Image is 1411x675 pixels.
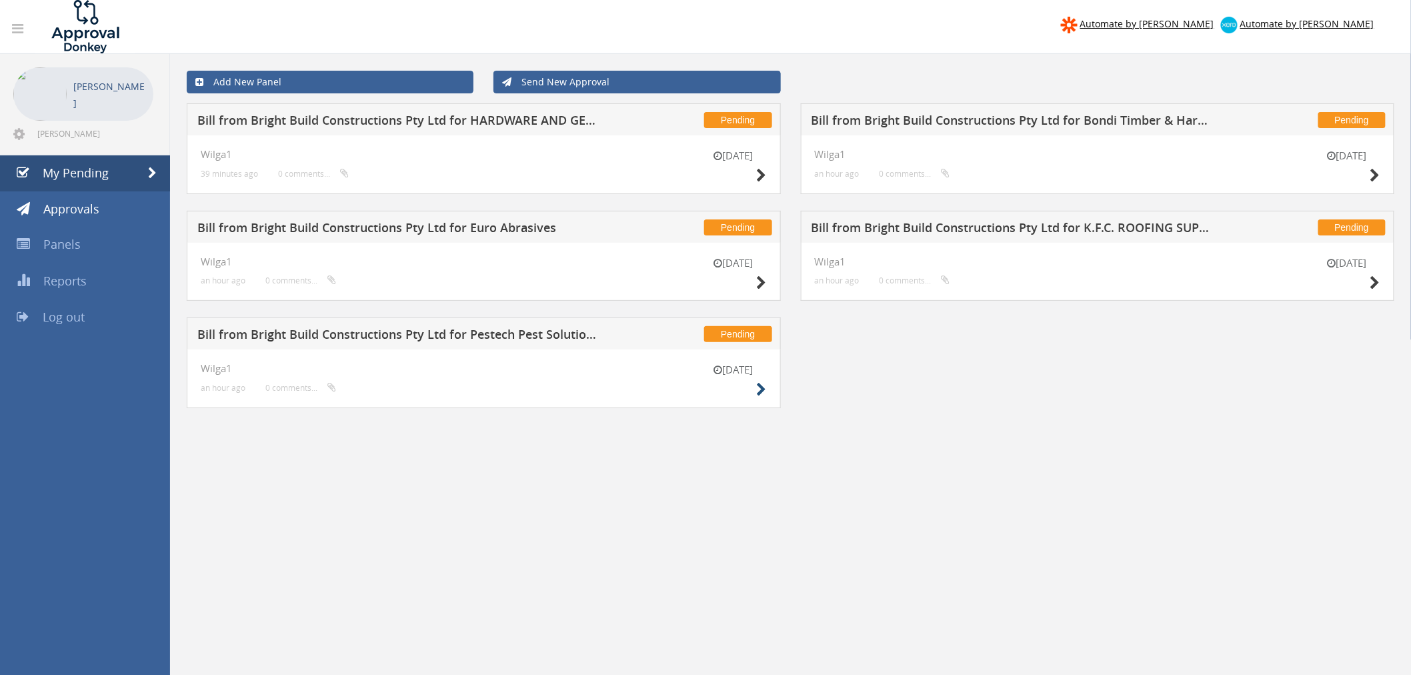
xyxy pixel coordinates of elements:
[197,221,598,238] h5: Bill from Bright Build Constructions Pty Ltd for Euro Abrasives
[1061,17,1078,33] img: zapier-logomark.png
[201,256,767,267] h4: Wilga1
[278,169,349,179] small: 0 comments...
[43,236,81,252] span: Panels
[700,363,767,377] small: [DATE]
[201,169,258,179] small: 39 minutes ago
[815,149,1381,160] h4: Wilga1
[700,149,767,163] small: [DATE]
[880,169,950,179] small: 0 comments...
[704,112,772,128] span: Pending
[815,275,860,285] small: an hour ago
[812,114,1212,131] h5: Bill from Bright Build Constructions Pty Ltd for Bondi Timber & Hardware
[1314,149,1380,163] small: [DATE]
[197,114,598,131] h5: Bill from Bright Build Constructions Pty Ltd for HARDWARE AND GENERAL SUPPLIES LTD
[201,383,245,393] small: an hour ago
[1221,17,1238,33] img: xero-logo.png
[1080,17,1214,30] span: Automate by [PERSON_NAME]
[43,201,99,217] span: Approvals
[1240,17,1374,30] span: Automate by [PERSON_NAME]
[201,363,767,374] h4: Wilga1
[704,219,772,235] span: Pending
[1318,112,1386,128] span: Pending
[43,309,85,325] span: Log out
[704,326,772,342] span: Pending
[265,383,336,393] small: 0 comments...
[1314,256,1380,270] small: [DATE]
[880,275,950,285] small: 0 comments...
[812,221,1212,238] h5: Bill from Bright Build Constructions Pty Ltd for K.F.C. ROOFING SUPPLIES PTY LIMITED
[197,328,598,345] h5: Bill from Bright Build Constructions Pty Ltd for Pestech Pest Solutions
[201,275,245,285] small: an hour ago
[493,71,780,93] a: Send New Approval
[187,71,473,93] a: Add New Panel
[1318,219,1386,235] span: Pending
[201,149,767,160] h4: Wilga1
[43,273,87,289] span: Reports
[815,169,860,179] small: an hour ago
[815,256,1381,267] h4: Wilga1
[73,78,147,111] p: [PERSON_NAME]
[43,165,109,181] span: My Pending
[265,275,336,285] small: 0 comments...
[37,128,151,139] span: [PERSON_NAME][EMAIL_ADDRESS][DOMAIN_NAME]
[700,256,767,270] small: [DATE]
